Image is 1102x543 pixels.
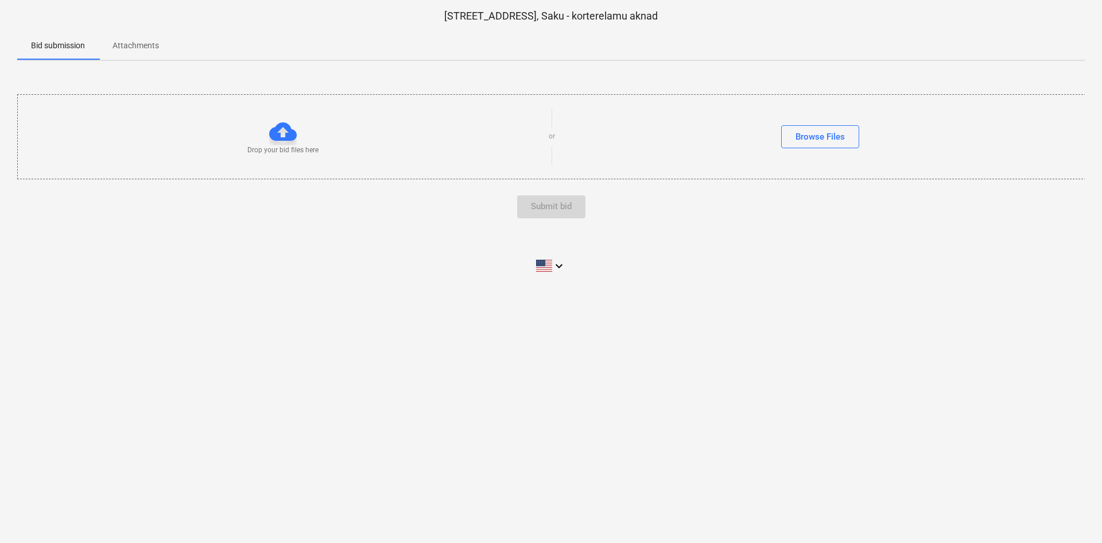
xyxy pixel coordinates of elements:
button: Browse Files [781,125,859,148]
p: Drop your bid files here [247,145,319,155]
p: Bid submission [31,40,85,52]
p: Attachments [112,40,159,52]
div: Browse Files [796,129,845,144]
p: or [549,132,555,141]
div: Drop your bid files hereorBrowse Files [17,94,1086,179]
i: keyboard_arrow_down [552,259,566,273]
p: [STREET_ADDRESS], Saku - korterelamu aknad [17,9,1085,23]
